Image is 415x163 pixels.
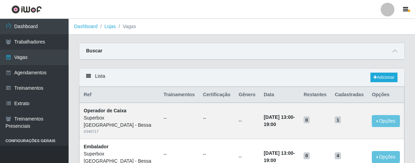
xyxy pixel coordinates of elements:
[264,150,293,156] time: [DATE] 13:00
[203,151,230,158] ul: --
[84,114,155,129] div: Superbox [GEOGRAPHIC_DATA] - Bessa
[69,19,415,35] nav: breadcrumb
[79,68,404,87] div: Lista
[235,87,260,103] th: Gênero
[370,73,398,82] a: Adicionar
[264,122,276,127] time: 19:00
[235,103,260,139] td: --
[159,87,199,103] th: Trainamentos
[86,48,102,53] strong: Buscar
[199,87,235,103] th: Certificação
[80,87,159,103] th: Ref
[264,150,295,163] strong: -
[84,144,108,149] strong: Embalador
[335,152,341,159] span: 4
[260,87,299,103] th: Data
[116,23,136,30] li: Vagas
[264,114,295,127] strong: -
[304,116,310,123] span: 0
[299,87,331,103] th: Restantes
[264,114,293,120] time: [DATE] 13:00
[11,5,42,14] img: CoreUI Logo
[368,87,404,103] th: Opções
[104,24,116,29] a: Lojas
[331,87,368,103] th: Cadastradas
[372,151,400,163] button: Opções
[304,152,310,159] span: 0
[264,158,276,163] time: 19:00
[203,115,230,122] ul: --
[84,108,127,113] strong: Operador de Caixa
[164,115,195,122] ul: --
[84,129,155,135] div: # 340717
[372,115,400,127] button: Opções
[335,116,341,123] span: 1
[164,151,195,158] ul: --
[74,24,98,29] a: Dashboard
